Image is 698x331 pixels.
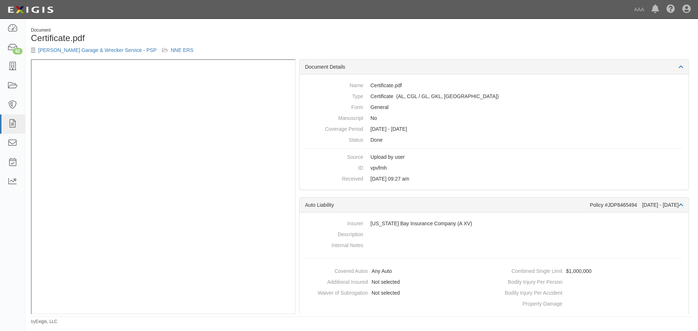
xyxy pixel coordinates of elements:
dt: Covered Autos [302,266,368,275]
dd: Auto Liability Commercial General Liability / Garage Liability Garage Keepers Liability On-Hook [305,91,683,102]
dd: Any Auto [302,266,491,276]
dt: Waiver of Subrogation [302,287,368,296]
dt: Property Damage [497,298,562,307]
i: Help Center - Complianz [666,5,675,14]
dt: ID [305,162,363,171]
dt: Manuscript [305,113,363,122]
h1: Certificate.pdf [31,33,356,43]
dt: Bodily Injury Per Person [497,276,562,286]
a: AAA [630,2,648,17]
dt: Combined Single Limit [497,266,562,275]
div: Policy #JDP8465494 [DATE] - [DATE] [590,201,683,209]
dt: Source [305,152,363,161]
dd: [DATE] 09:27 am [305,173,683,184]
dt: Internal Notes [305,240,363,249]
a: [PERSON_NAME] Garage & Wrecker Service - PSP [38,47,157,53]
small: by [31,319,57,325]
dd: $1,000,000 [497,266,686,276]
img: logo-5460c22ac91f19d4615b14bd174203de0afe785f0fc80cf4dbbc73dc1793850b.png [5,3,56,16]
dd: [US_STATE] Bay Insurance Company (A XV) [305,218,683,229]
dt: Additional Insured [302,276,368,286]
dd: Certificate.pdf [305,80,683,91]
dt: Insurer [305,218,363,227]
dt: Received [305,173,363,182]
dt: Bodily Injury Per Accident [497,287,562,296]
dt: Type [305,91,363,100]
dd: Not selected [302,276,491,287]
dt: Description [305,229,363,238]
dd: vpvfmh [305,162,683,173]
dt: Coverage Period [305,124,363,133]
dd: General [305,102,683,113]
dd: Not selected [302,287,491,298]
dd: Done [305,134,683,145]
dd: Upload by user [305,152,683,162]
div: Document [31,27,356,33]
div: Document Details [300,60,689,74]
dd: [DATE] - [DATE] [305,124,683,134]
div: 92 [13,48,23,55]
a: Exigis, LLC [36,319,57,324]
dt: Form [305,102,363,111]
a: NNE ERS [171,47,193,53]
dt: Name [305,80,363,89]
div: Auto Liability [305,201,590,209]
dd: No [305,113,683,124]
dt: Status [305,134,363,144]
